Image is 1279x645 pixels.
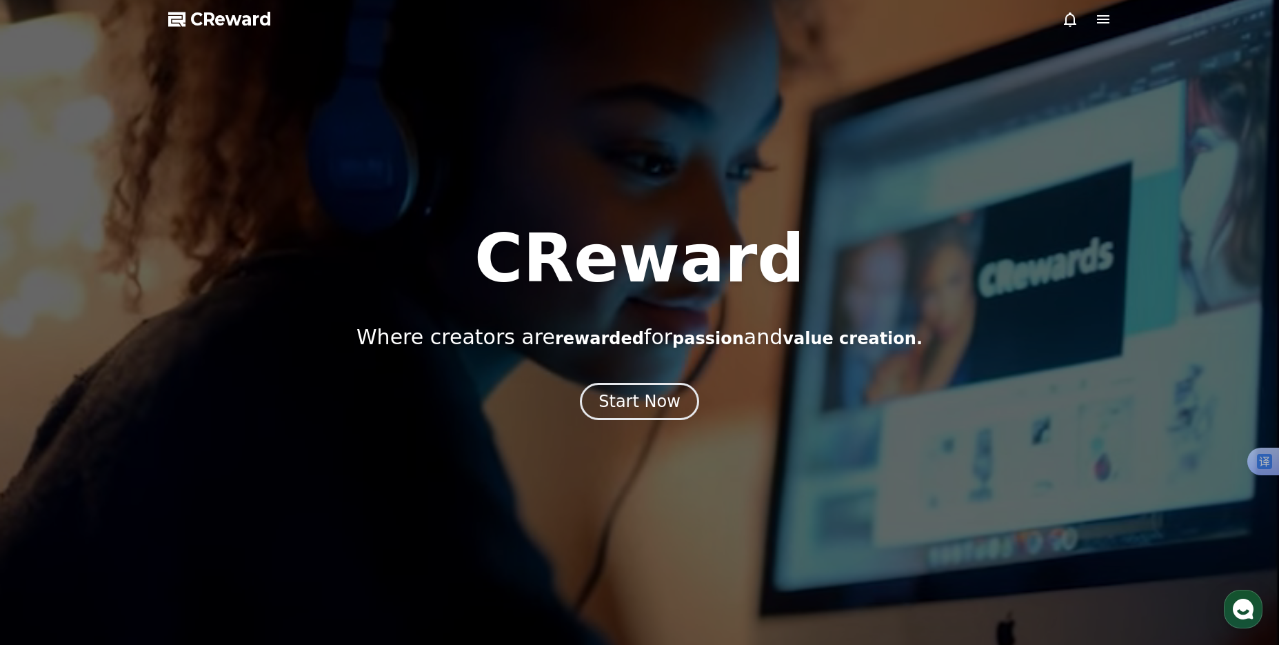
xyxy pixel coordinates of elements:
button: Start Now [580,383,699,420]
a: Settings [178,437,265,472]
span: passion [672,329,744,348]
span: Messages [114,459,155,470]
div: Start Now [598,390,681,413]
h1: CReward [474,226,805,292]
span: CReward [190,8,272,30]
a: Home [4,437,91,472]
span: Settings [204,458,238,469]
a: Start Now [580,397,699,410]
span: rewarded [555,329,644,348]
a: Messages [91,437,178,472]
p: Where creators are for and [356,325,923,350]
span: value creation. [783,329,923,348]
a: CReward [168,8,272,30]
span: Home [35,458,59,469]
